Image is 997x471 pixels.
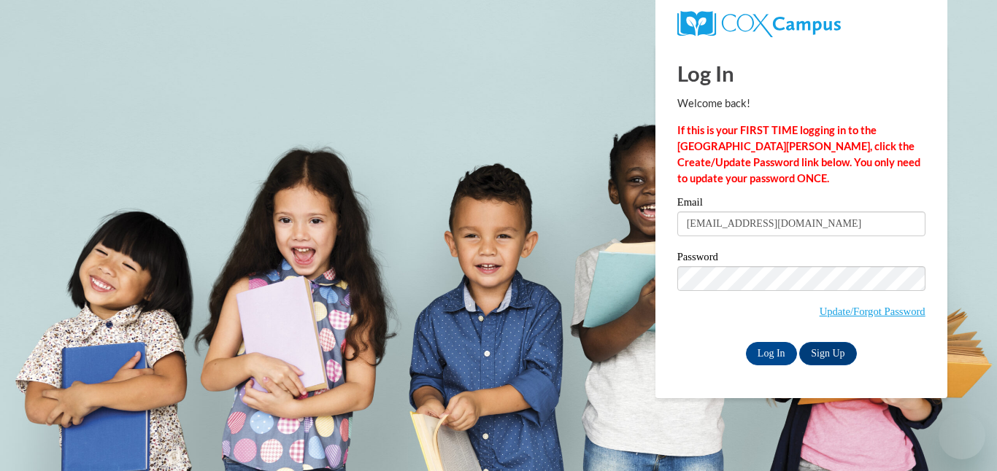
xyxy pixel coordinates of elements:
[746,342,797,365] input: Log In
[677,11,841,37] img: COX Campus
[939,413,985,459] iframe: Button to launch messaging window
[799,342,856,365] a: Sign Up
[677,197,925,211] label: Email
[677,252,925,266] label: Password
[677,96,925,112] p: Welcome back!
[677,11,925,37] a: COX Campus
[677,124,920,184] strong: If this is your FIRST TIME logging in to the [GEOGRAPHIC_DATA][PERSON_NAME], click the Create/Upd...
[677,58,925,88] h1: Log In
[820,305,925,317] a: Update/Forgot Password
